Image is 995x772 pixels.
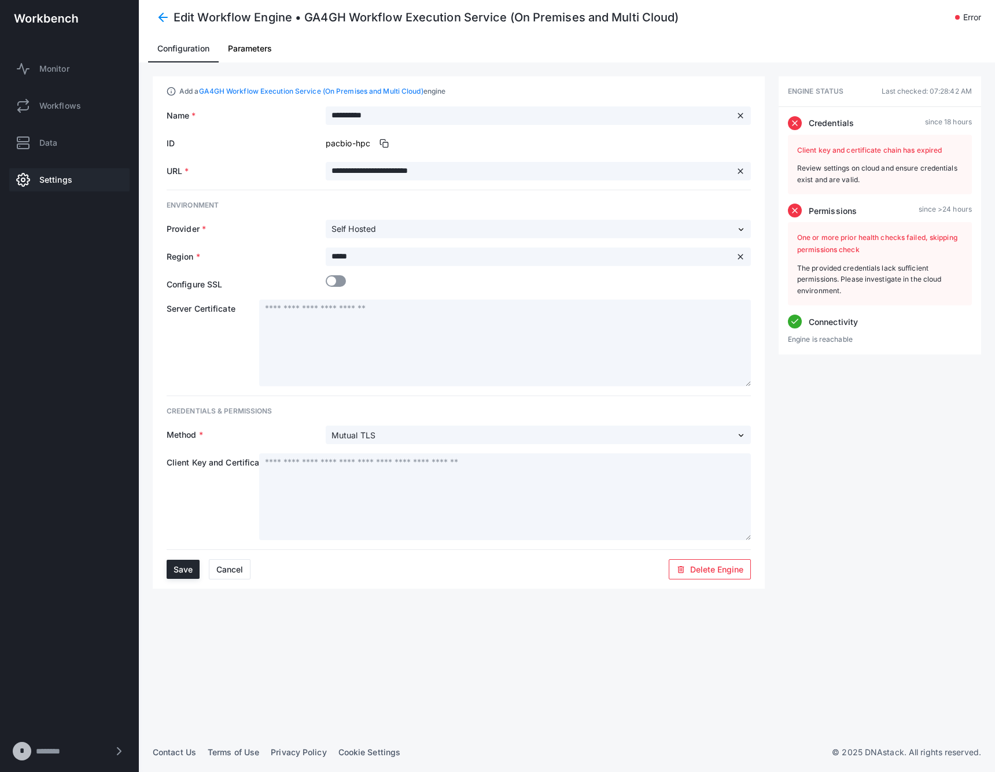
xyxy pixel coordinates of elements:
[14,14,78,23] img: workbench-logo-white.svg
[167,138,326,149] span: ID
[832,747,981,758] p: © 2025 DNAstack. All rights reserved.
[39,100,81,112] span: Workflows
[39,137,57,149] span: Data
[9,94,130,117] a: Workflows
[174,9,679,25] h4: Edit Workflow Engine • GA4GH Workflow Execution Service (On Premises and Multi Cloud)
[271,747,326,757] a: Privacy Policy
[9,168,130,191] a: Settings
[167,224,200,234] span: Provider
[788,86,843,97] span: Engine Status
[9,57,130,80] a: Monitor
[208,747,259,757] a: Terms of Use
[199,87,423,95] a: GA4GH Workflow Execution Service (On Premises and Multi Cloud)
[734,250,747,264] button: Clear input
[797,263,963,297] div: The provided credentials lack sufficient permissions. Please investigate in the cloud environment.
[734,164,747,178] button: Clear input
[228,45,272,53] span: Parameters
[809,117,854,129] span: credentials
[9,131,130,154] a: Data
[882,86,972,97] span: Last checked: 07:28:42 AM
[809,316,858,328] span: connectivity
[326,138,370,149] span: pacbio-hpc
[39,174,72,186] span: Settings
[167,166,182,176] span: URL
[39,63,69,75] span: Monitor
[167,457,267,467] span: Client Key and Certificate
[179,86,445,97] span: Add a engine
[788,335,853,343] span: Engine is reachable
[167,279,222,289] span: Configure SSL
[919,204,972,217] span: since >24 hours
[153,747,196,757] a: Contact Us
[925,116,972,130] span: since 18 hours
[174,564,193,574] span: Save
[167,560,200,579] button: Save
[209,559,250,579] button: Cancel
[734,109,747,123] button: Clear input
[167,405,751,417] div: Credentials & Permissions
[676,564,743,574] div: Delete Engine
[157,45,209,53] span: Configuration
[676,565,686,574] span: delete
[963,12,982,23] span: error
[331,430,375,440] span: Mutual TLS
[809,205,857,217] span: permissions
[216,564,243,574] div: Cancel
[797,162,963,185] div: Review settings on cloud and ensure credentials exist and are valid.
[797,146,942,154] span: Client key and certificate chain has expired
[167,200,751,211] div: Environment
[797,233,957,254] span: One or more prior health checks failed, skipping permissions check
[338,747,401,757] a: Cookie Settings
[167,304,235,313] span: Server Certificate
[331,224,376,234] span: Self Hosted
[167,110,189,120] span: Name
[669,559,751,579] button: deleteDelete Engine
[167,430,197,439] span: Method
[167,252,194,261] span: Region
